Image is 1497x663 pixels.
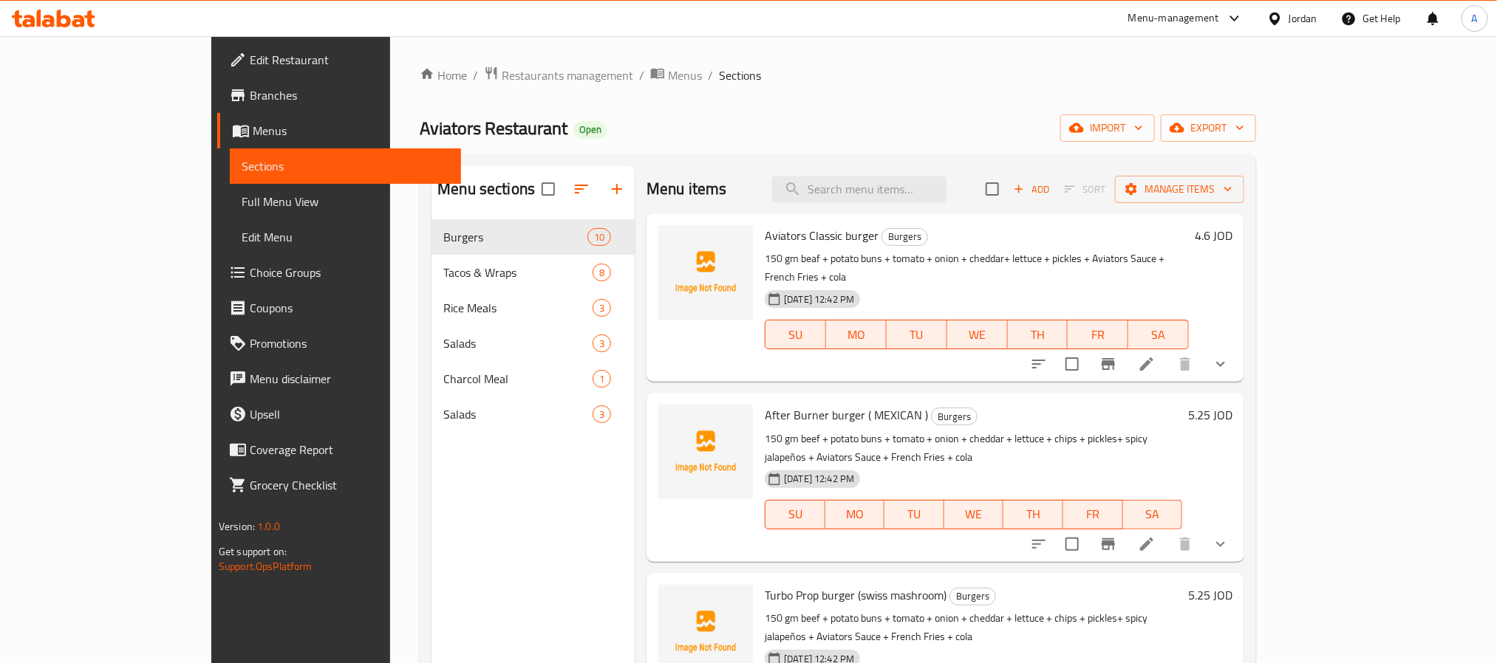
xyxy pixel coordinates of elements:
[658,225,753,320] img: Aviators Classic burger
[831,504,879,525] span: MO
[953,324,1002,346] span: WE
[432,326,635,361] div: Salads3
[593,264,611,281] div: items
[778,472,860,486] span: [DATE] 12:42 PM
[1167,526,1203,562] button: delete
[932,408,977,425] span: Burgers
[443,405,593,423] span: Salads
[420,66,1256,85] nav: breadcrumb
[1128,320,1189,349] button: SA
[931,408,978,425] div: Burgers
[593,372,610,386] span: 1
[432,361,635,396] div: Charcol Meal1
[593,266,610,280] span: 8
[668,66,702,84] span: Menus
[587,228,611,246] div: items
[1123,500,1183,529] button: SA
[217,396,461,432] a: Upsell
[772,176,947,202] input: search
[230,184,461,219] a: Full Menu View
[473,66,478,84] li: /
[242,228,449,246] span: Edit Menu
[599,171,635,207] button: Add section
[1055,178,1115,201] span: Select section first
[1203,526,1238,562] button: show more
[443,228,587,246] span: Burgers
[825,500,885,529] button: MO
[1128,10,1219,27] div: Menu-management
[432,290,635,326] div: Rice Meals3
[944,500,1004,529] button: WE
[977,174,1008,205] span: Select section
[882,228,928,246] div: Burgers
[443,264,593,281] span: Tacos & Wraps
[765,430,1182,467] p: 150 gm beef + potato buns + tomato + onion + cheddar + lettuce + chips + pickles+ spicy jalapeños...
[771,324,820,346] span: SU
[826,320,887,349] button: MO
[1472,10,1478,27] span: A
[250,476,449,494] span: Grocery Checklist
[443,299,593,317] span: Rice Meals
[1167,346,1203,382] button: delete
[217,326,461,361] a: Promotions
[1188,585,1232,605] h6: 5.25 JOD
[593,301,610,315] span: 3
[887,320,947,349] button: TU
[502,66,633,84] span: Restaurants management
[1057,348,1088,379] span: Select to update
[1129,504,1177,525] span: SA
[573,121,607,139] div: Open
[230,219,461,255] a: Edit Menu
[1072,119,1143,137] span: import
[432,213,635,438] nav: Menu sections
[588,230,610,244] span: 10
[765,320,826,349] button: SU
[593,337,610,351] span: 3
[242,193,449,210] span: Full Menu View
[1195,225,1232,246] h6: 4.6 JOD
[564,171,599,207] span: Sort sections
[432,255,635,290] div: Tacos & Wraps8
[250,370,449,388] span: Menu disclaimer
[947,320,1008,349] button: WE
[484,66,633,85] a: Restaurants management
[832,324,881,346] span: MO
[765,224,879,247] span: Aviators Classic burger
[432,396,635,432] div: Salads3
[443,334,593,352] span: Salads
[217,432,461,467] a: Coverage Report
[593,370,611,388] div: items
[1063,500,1123,529] button: FR
[593,405,611,423] div: items
[708,66,713,84] li: /
[650,66,702,85] a: Menus
[1134,324,1183,346] span: SA
[432,219,635,255] div: Burgers10
[949,588,996,605] div: Burgers
[1115,176,1244,203] button: Manage items
[593,334,611,352] div: items
[1021,526,1057,562] button: sort-choices
[1091,346,1126,382] button: Branch-specific-item
[1008,178,1055,201] span: Add item
[1138,535,1156,553] a: Edit menu item
[890,504,938,525] span: TU
[250,441,449,458] span: Coverage Report
[1060,114,1155,142] button: import
[573,123,607,136] span: Open
[250,86,449,104] span: Branches
[1127,180,1232,199] span: Manage items
[443,370,593,388] span: Charcol Meal
[771,504,819,525] span: SU
[1008,178,1055,201] button: Add
[1203,346,1238,382] button: show more
[217,78,461,113] a: Branches
[1008,320,1068,349] button: TH
[765,250,1189,286] p: 150 gm beaf + potato buns + tomato + onion + cheddar+ lettuce + pickles + Aviators Sauce + French...
[250,334,449,352] span: Promotions
[217,361,461,396] a: Menu disclaimer
[1069,504,1117,525] span: FR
